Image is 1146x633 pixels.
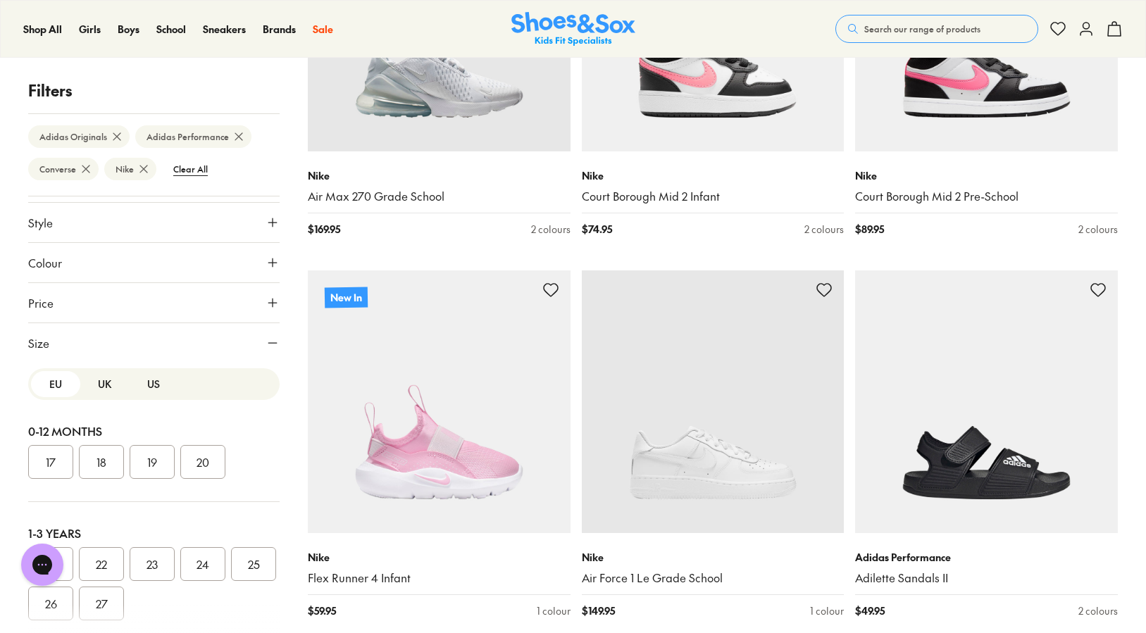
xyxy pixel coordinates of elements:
[511,12,635,46] a: Shoes & Sox
[582,222,612,237] span: $ 74.95
[28,125,130,148] btn: Adidas Originals
[28,243,280,282] button: Colour
[28,422,280,439] div: 0-12 Months
[79,445,124,479] button: 18
[308,270,571,533] a: New In
[582,168,845,183] p: Nike
[511,12,635,46] img: SNS_Logo_Responsive.svg
[23,22,62,36] span: Shop All
[80,371,130,397] button: UK
[118,22,139,36] span: Boys
[313,22,333,37] a: Sale
[855,570,1118,586] a: Adilette Sandals II
[28,79,280,102] p: Filters
[31,371,80,397] button: EU
[28,254,62,271] span: Colour
[28,214,53,231] span: Style
[231,547,276,581] button: 25
[130,371,179,397] button: US
[582,570,845,586] a: Air Force 1 Le Grade School
[325,287,368,308] p: New In
[28,203,280,242] button: Style
[263,22,296,37] a: Brands
[79,547,124,581] button: 22
[156,22,186,37] a: School
[804,222,844,237] div: 2 colours
[28,294,54,311] span: Price
[308,189,571,204] a: Air Max 270 Grade School
[28,445,73,479] button: 17
[28,323,280,363] button: Size
[162,156,219,182] btn: Clear All
[28,158,99,180] btn: Converse
[28,283,280,322] button: Price
[855,550,1118,565] p: Adidas Performance
[1078,222,1118,237] div: 2 colours
[308,222,340,237] span: $ 169.95
[203,22,246,36] span: Sneakers
[130,547,175,581] button: 23
[79,587,124,620] button: 27
[79,22,101,36] span: Girls
[537,603,571,618] div: 1 colour
[855,168,1118,183] p: Nike
[308,603,336,618] span: $ 59.95
[810,603,844,618] div: 1 colour
[531,222,571,237] div: 2 colours
[313,22,333,36] span: Sale
[23,22,62,37] a: Shop All
[582,550,845,565] p: Nike
[582,603,615,618] span: $ 149.95
[180,445,225,479] button: 20
[135,125,251,148] btn: Adidas Performance
[104,158,156,180] btn: Nike
[14,539,70,591] iframe: Gorgias live chat messenger
[855,603,885,618] span: $ 49.95
[308,570,571,586] a: Flex Runner 4 Infant
[203,22,246,37] a: Sneakers
[28,587,73,620] button: 26
[308,168,571,183] p: Nike
[263,22,296,36] span: Brands
[180,547,225,581] button: 24
[582,189,845,204] a: Court Borough Mid 2 Infant
[118,22,139,37] a: Boys
[855,222,884,237] span: $ 89.95
[156,22,186,36] span: School
[28,525,280,541] div: 1-3 Years
[835,15,1038,43] button: Search our range of products
[855,189,1118,204] a: Court Borough Mid 2 Pre-School
[130,445,175,479] button: 19
[308,550,571,565] p: Nike
[28,334,49,351] span: Size
[79,22,101,37] a: Girls
[864,23,980,35] span: Search our range of products
[1078,603,1118,618] div: 2 colours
